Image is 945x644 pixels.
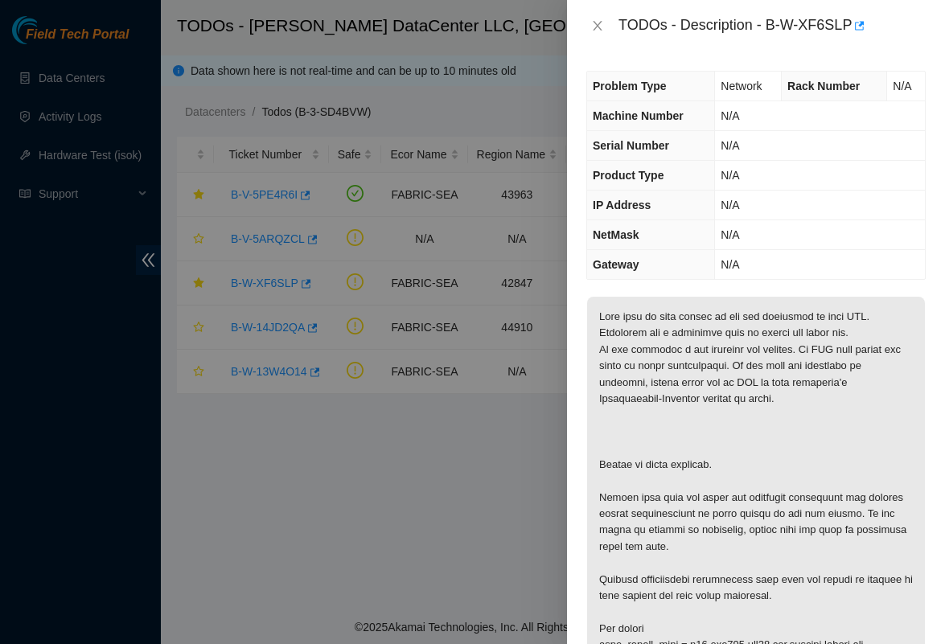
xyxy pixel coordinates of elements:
span: N/A [893,80,911,92]
span: Machine Number [593,109,684,122]
span: NetMask [593,228,639,241]
span: Problem Type [593,80,667,92]
span: Rack Number [787,80,860,92]
span: Serial Number [593,139,669,152]
button: Close [586,18,609,34]
span: N/A [721,109,739,122]
span: N/A [721,169,739,182]
span: N/A [721,228,739,241]
div: TODOs - Description - B-W-XF6SLP [618,13,926,39]
span: close [591,19,604,32]
span: Network [721,80,762,92]
span: Gateway [593,258,639,271]
span: Product Type [593,169,664,182]
span: N/A [721,258,739,271]
span: N/A [721,139,739,152]
span: IP Address [593,199,651,211]
span: N/A [721,199,739,211]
